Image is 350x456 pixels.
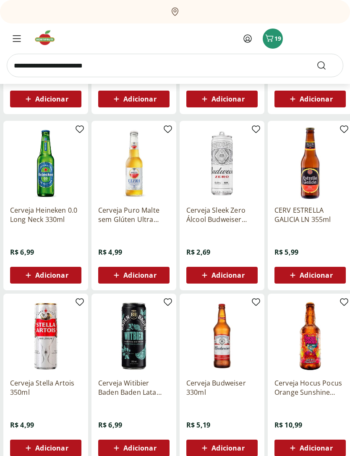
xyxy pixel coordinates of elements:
button: Adicionar [186,91,258,107]
a: CERV ESTRELLA GALICIA LN 355ml [274,206,346,224]
img: Cerveja Budweiser 330ml [186,300,258,372]
span: R$ 4,99 [98,248,122,257]
span: Adicionar [212,96,244,102]
img: Cerveja Stella Artois 350ml [10,300,81,372]
span: R$ 5,19 [186,420,210,430]
button: Adicionar [98,91,170,107]
img: Cerveja Witibier Baden Baden Lata 350ml [98,300,170,372]
span: R$ 6,99 [10,248,34,257]
img: Cerveja Heineken 0.0 Long Neck 330ml [10,128,81,199]
span: Adicionar [35,445,68,451]
img: Cerveja Sleek Zero Álcool Budweiser 350ml [186,128,258,199]
span: Adicionar [123,96,156,102]
span: R$ 4,99 [10,420,34,430]
img: Hortifruti [34,29,62,46]
a: Cerveja Hocus Pocus Orange Sunshine 500ml [274,378,346,397]
span: R$ 5,99 [274,248,298,257]
span: Adicionar [300,272,332,279]
span: Adicionar [123,272,156,279]
span: Adicionar [123,445,156,451]
span: R$ 10,99 [274,420,302,430]
a: Cerveja Puro Malte sem Glúten Ultra Amstel Lager Garrafa 275ml [98,206,170,224]
a: Cerveja Budweiser 330ml [186,378,258,397]
a: Cerveja Heineken 0.0 Long Neck 330ml [10,206,81,224]
img: Cerveja Puro Malte sem Glúten Ultra Amstel Lager Garrafa 275ml [98,128,170,199]
img: Cerveja Hocus Pocus Orange Sunshine 500ml [274,300,346,372]
span: 19 [274,34,281,42]
button: Adicionar [10,267,81,284]
button: Adicionar [98,267,170,284]
span: Adicionar [212,272,244,279]
span: R$ 2,69 [186,248,210,257]
span: Adicionar [35,272,68,279]
button: Carrinho [263,29,283,49]
img: CERV ESTRELLA GALICIA LN 355ml [274,128,346,199]
span: R$ 6,99 [98,420,122,430]
span: Adicionar [300,96,332,102]
a: Cerveja Witibier Baden Baden Lata 350ml [98,378,170,397]
span: Adicionar [212,445,244,451]
button: Adicionar [274,267,346,284]
button: Adicionar [274,91,346,107]
a: Cerveja Stella Artois 350ml [10,378,81,397]
button: Adicionar [186,267,258,284]
span: Adicionar [35,96,68,102]
input: search [7,54,343,77]
button: Submit Search [316,60,337,70]
button: Menu [7,29,27,49]
button: Adicionar [10,91,81,107]
a: Cerveja Sleek Zero Álcool Budweiser 350ml [186,206,258,224]
span: Adicionar [300,445,332,451]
